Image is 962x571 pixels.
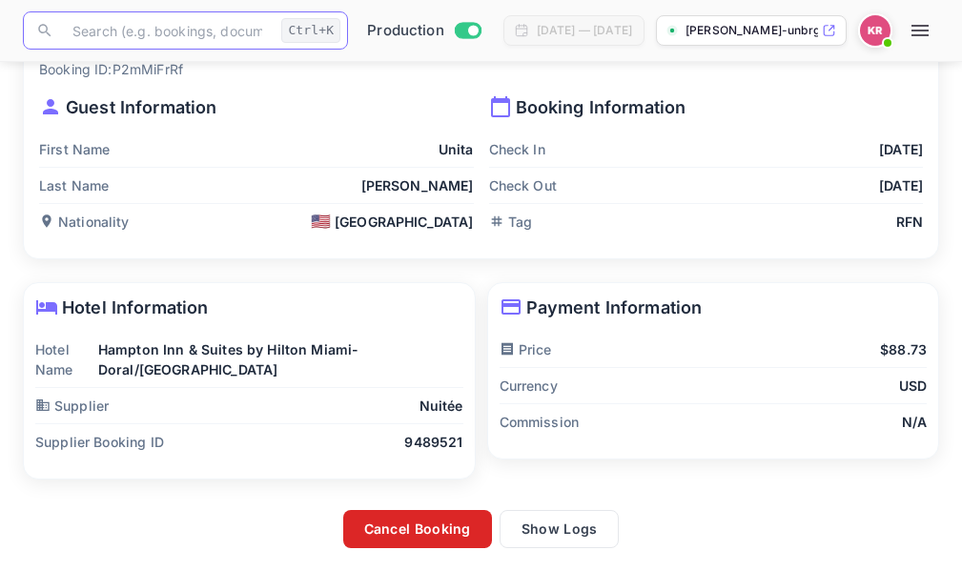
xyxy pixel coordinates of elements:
[439,139,474,159] p: Unita
[879,139,923,159] p: [DATE]
[896,212,923,232] p: RFN
[489,94,924,120] p: Booking Information
[311,214,331,230] span: 🇺🇸
[311,212,474,232] div: [GEOGRAPHIC_DATA]
[500,295,928,320] p: Payment Information
[489,139,545,159] p: Check In
[98,339,463,379] p: Hampton Inn & Suites by Hilton Miami-Doral/[GEOGRAPHIC_DATA]
[35,396,109,416] p: Supplier
[39,212,130,232] p: Nationality
[537,22,632,39] div: [DATE] — [DATE]
[39,139,111,159] p: First Name
[860,15,890,46] img: Kobus Roux
[902,412,927,432] p: N/A
[500,376,558,396] p: Currency
[420,396,463,416] p: Nuitée
[343,510,492,548] button: Cancel Booking
[489,212,532,232] p: Tag
[359,20,488,42] div: Switch to Sandbox mode
[879,175,923,195] p: [DATE]
[500,339,552,359] p: Price
[686,22,818,39] p: [PERSON_NAME]-unbrg.[PERSON_NAME]...
[61,11,274,50] input: Search (e.g. bookings, documentation)
[39,175,109,195] p: Last Name
[500,412,580,432] p: Commission
[35,432,164,452] p: Supplier Booking ID
[35,339,98,379] p: Hotel Name
[500,510,620,548] button: Show Logs
[367,20,444,42] span: Production
[39,94,474,120] p: Guest Information
[35,295,463,320] p: Hotel Information
[899,376,927,396] p: USD
[489,175,557,195] p: Check Out
[361,175,474,195] p: [PERSON_NAME]
[404,432,462,452] p: 9489521
[281,18,340,43] div: Ctrl+K
[39,59,215,79] p: Booking ID: P2mMiFrRf
[880,339,927,359] p: $88.73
